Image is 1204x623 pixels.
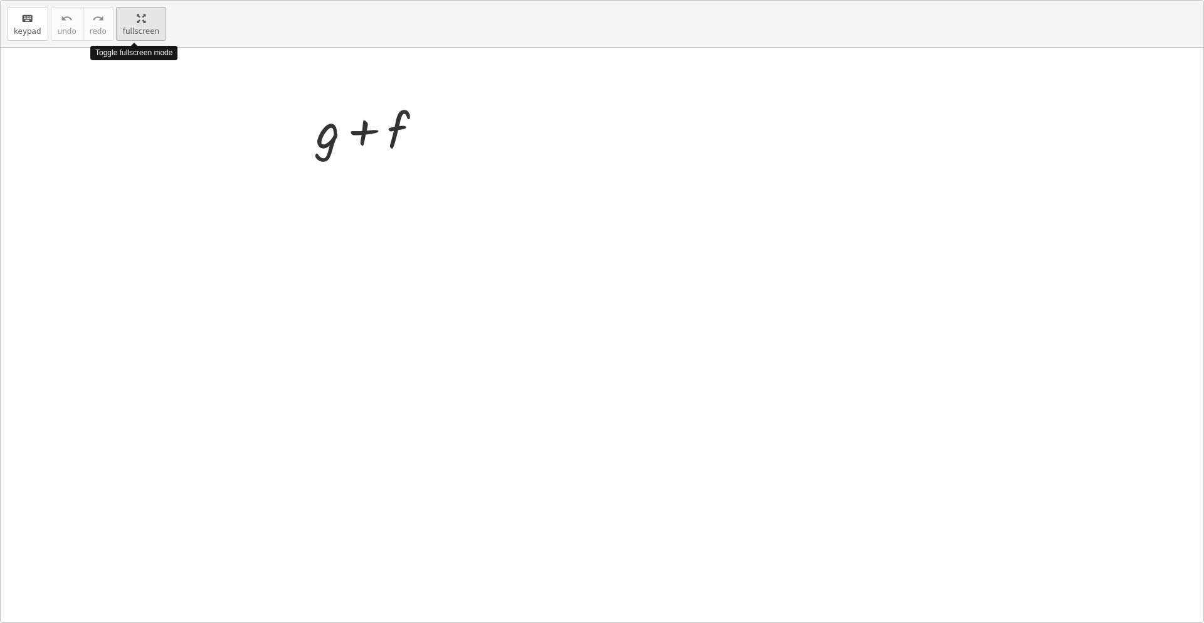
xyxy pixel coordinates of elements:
i: undo [61,11,73,26]
button: fullscreen [116,7,166,41]
span: redo [90,27,107,36]
span: undo [58,27,77,36]
i: keyboard [21,11,33,26]
div: Toggle fullscreen mode [90,46,177,60]
button: undoundo [51,7,83,41]
button: redoredo [83,7,114,41]
i: redo [92,11,104,26]
button: keyboardkeypad [7,7,48,41]
span: fullscreen [123,27,159,36]
span: keypad [14,27,41,36]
